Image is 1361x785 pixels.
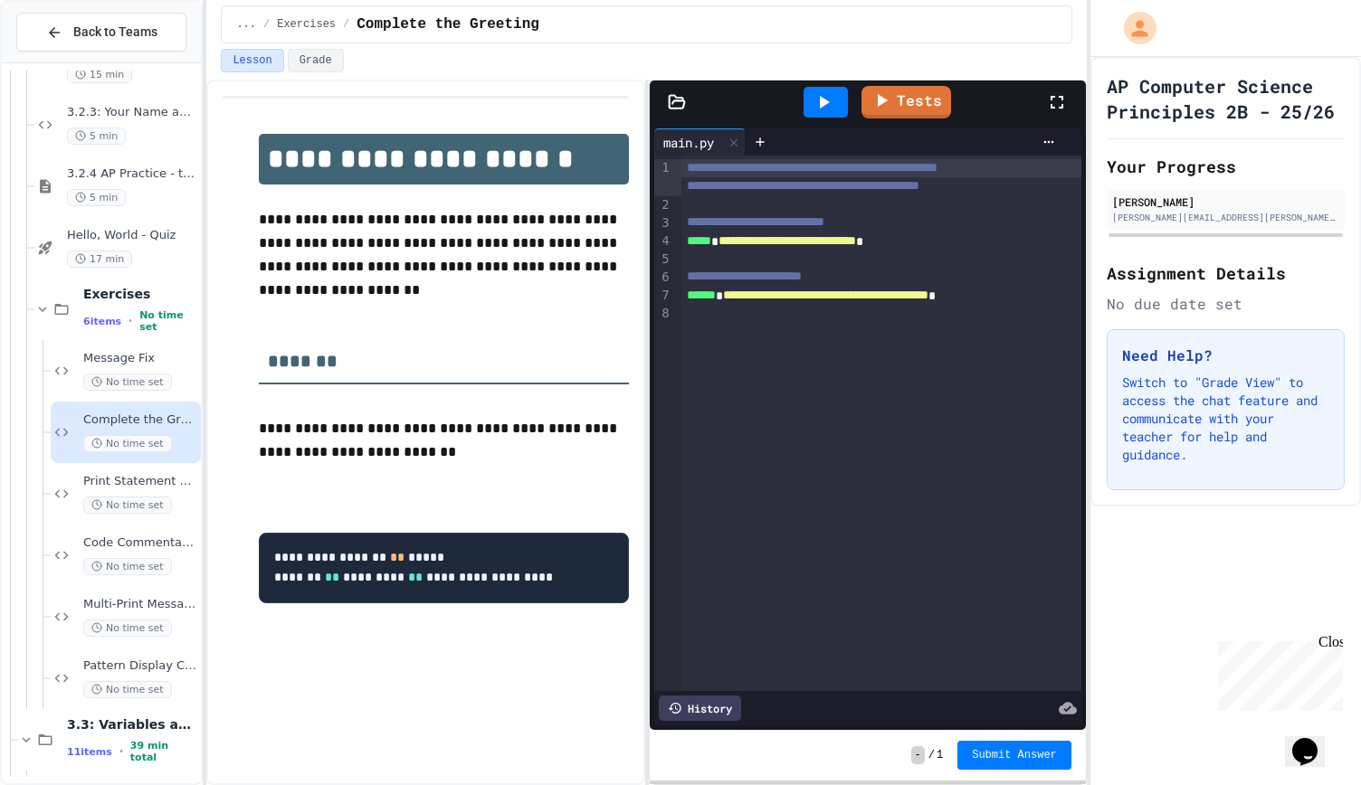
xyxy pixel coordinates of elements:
span: • [128,314,132,328]
div: main.py [654,133,723,152]
span: Exercises [277,17,336,32]
button: Lesson [221,49,283,72]
a: Tests [861,86,951,118]
div: 6 [654,269,672,287]
span: No time set [83,374,172,391]
div: 7 [654,287,672,305]
div: 4 [654,232,672,251]
h1: AP Computer Science Principles 2B - 25/26 [1107,73,1345,124]
span: Message Fix [83,351,197,366]
div: 3 [654,214,672,232]
span: • [119,744,123,759]
span: 3.2.4 AP Practice - the DISPLAY Procedure [67,166,197,182]
div: [PERSON_NAME] [1112,194,1339,210]
h3: Need Help? [1122,345,1329,366]
div: 5 [654,251,672,269]
span: No time set [83,619,172,637]
div: [PERSON_NAME][EMAIL_ADDRESS][PERSON_NAME][DOMAIN_NAME] [1112,211,1339,224]
p: Switch to "Grade View" to access the chat feature and communicate with your teacher for help and ... [1122,374,1329,464]
button: Submit Answer [957,741,1071,770]
div: main.py [654,128,746,156]
span: 39 min total [130,740,198,763]
div: No due date set [1107,293,1345,315]
span: No time set [83,558,172,575]
div: My Account [1105,7,1161,49]
span: 15 min [67,66,132,83]
span: 3.3: Variables and Data Types [67,716,197,733]
span: ... [236,17,256,32]
span: 6 items [83,316,121,327]
span: No time set [83,681,172,698]
span: Pattern Display Challenge [83,658,197,674]
span: Exercises [83,286,197,302]
span: Code Commentary Creator [83,535,197,551]
button: Grade [288,49,344,72]
div: 1 [654,159,672,196]
span: Complete the Greeting [357,14,539,35]
span: Submit Answer [972,748,1057,762]
span: Back to Teams [73,23,157,42]
iframe: chat widget [1285,713,1343,767]
span: Complete the Greeting [83,412,197,428]
span: No time set [83,435,172,452]
span: Hello, World - Quiz [67,228,197,243]
h2: Assignment Details [1107,260,1345,286]
span: / [263,17,270,32]
span: 5 min [67,189,126,206]
span: 1 [937,748,943,762]
span: No time set [83,497,172,514]
div: 8 [654,305,672,342]
button: Back to Teams [16,13,186,52]
span: 17 min [67,251,132,268]
span: 11 items [67,746,112,758]
span: Print Statement Repair [83,474,197,489]
span: / [343,17,349,32]
span: Multi-Print Message [83,597,197,612]
div: 2 [654,196,672,214]
span: 3.2.3: Your Name and Favorite Movie [67,105,197,120]
h2: Your Progress [1107,154,1345,179]
span: / [928,748,935,762]
span: No time set [139,309,197,333]
iframe: chat widget [1211,634,1343,711]
span: - [911,746,925,764]
span: 5 min [67,128,126,145]
div: Chat with us now!Close [7,7,125,115]
div: History [659,695,741,721]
